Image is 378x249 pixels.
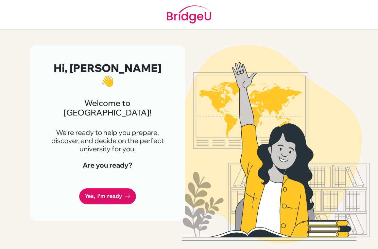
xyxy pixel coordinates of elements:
[79,188,136,204] a: Yes, I'm ready
[46,128,169,153] p: We're ready to help you prepare, discover, and decide on the perfect university for you.
[46,98,169,118] h3: Welcome to [GEOGRAPHIC_DATA]!
[46,161,169,169] h4: Are you ready?
[46,62,169,87] h2: Hi, [PERSON_NAME] 👋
